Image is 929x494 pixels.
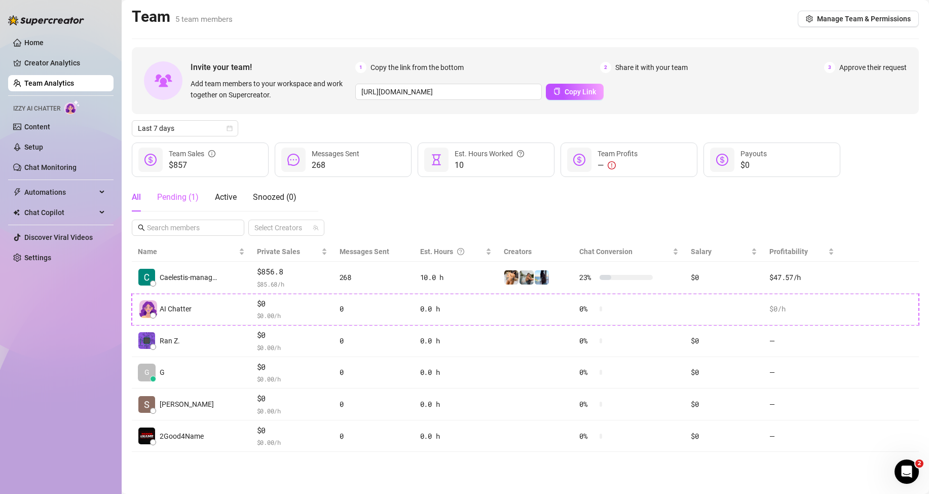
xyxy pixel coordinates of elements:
span: $ 0.00 /h [257,310,327,321]
span: question-circle [457,246,464,257]
span: 10 [455,159,524,171]
a: Discover Viral Videos [24,233,93,241]
span: dollar-circle [573,154,585,166]
span: [PERSON_NAME] [160,399,214,410]
div: Team Sales [169,148,215,159]
a: Home [24,39,44,47]
span: G [144,367,150,378]
img: AI Chatter [64,100,80,115]
span: $0 [257,298,327,310]
div: 0 [340,303,408,314]
img: Chat Copilot [13,209,20,216]
div: 0 [340,431,408,442]
a: Chat Monitoring [24,163,77,171]
span: $0 [257,425,327,437]
span: copy [553,88,561,95]
div: 0.0 h [420,335,492,346]
div: 0 [340,335,408,346]
span: Invite your team! [191,61,355,74]
th: Name [132,242,251,262]
span: dollar-circle [716,154,728,166]
div: $0 [691,399,757,410]
span: exclamation-circle [608,161,616,169]
input: Search members [147,222,230,233]
span: 2 [600,62,611,73]
span: 5 team members [175,15,233,24]
td: — [763,389,840,420]
span: 268 [312,159,359,171]
span: calendar [227,125,233,131]
a: Creator Analytics [24,55,105,71]
div: $0 [691,272,757,283]
span: Messages Sent [340,248,389,256]
div: 0.0 h [420,431,492,442]
div: $0 [691,335,757,346]
span: $0 [257,393,327,405]
span: Share it with your team [615,62,688,73]
span: AI Chatter [160,303,192,314]
span: Izzy AI Chatter [13,104,60,114]
span: 0 % [579,431,596,442]
span: 3 [824,62,835,73]
img: Ran Zlatkin [138,332,155,349]
span: hourglass [430,154,442,166]
span: Copy the link from the bottom [370,62,464,73]
span: Profitability [769,248,808,256]
td: — [763,325,840,357]
img: Shalva Roso [138,396,155,413]
span: $0 [740,159,767,171]
span: 0 % [579,367,596,378]
span: Active [215,192,237,202]
span: Messages Sent [312,150,359,158]
img: 2Good4Name [138,428,155,444]
span: $0 [257,361,327,373]
span: $ 85.68 /h [257,279,327,289]
span: $0 [257,329,327,341]
div: 0.0 h [420,367,492,378]
a: Setup [24,143,43,151]
span: Copy Link [565,88,596,96]
div: Est. Hours Worked [455,148,524,159]
div: All [132,191,141,203]
div: — [598,159,638,171]
span: $857 [169,159,215,171]
span: dollar-circle [144,154,157,166]
div: Est. Hours [420,246,484,257]
img: izzy-ai-chatter-avatar-DDCN_rTZ.svg [139,300,157,318]
iframe: Intercom live chat [895,460,919,484]
div: $0 /h [769,303,834,314]
span: Team Profits [598,150,638,158]
a: Content [24,123,50,131]
span: Automations [24,184,96,200]
div: 0 [340,399,408,410]
span: 23 % [579,272,596,283]
span: team [313,225,319,231]
td: — [763,420,840,452]
span: Last 7 days [138,121,232,136]
h2: Team [132,7,233,26]
span: Snoozed ( 0 ) [253,192,296,202]
span: message [287,154,300,166]
span: Payouts [740,150,767,158]
span: Salary [691,248,712,256]
span: $ 0.00 /h [257,437,327,447]
span: 0 % [579,335,596,346]
span: Add team members to your workspace and work together on Supercreator. [191,78,351,100]
span: Caelestis-manag… [160,272,217,283]
div: 268 [340,272,408,283]
div: $0 [691,431,757,442]
a: Settings [24,254,51,262]
span: G [160,367,165,378]
div: 0 [340,367,408,378]
div: $47.57 /h [769,272,834,283]
img: Caelestis-manag… [138,269,155,286]
img: Shalva_ruso_vip [535,270,549,285]
span: Chat Conversion [579,248,633,256]
img: Shalva [504,270,518,285]
span: info-circle [208,148,215,159]
span: $ 0.00 /h [257,342,327,352]
span: Private Sales [257,248,300,256]
span: Name [138,246,237,257]
td: — [763,357,840,389]
span: search [138,224,145,231]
